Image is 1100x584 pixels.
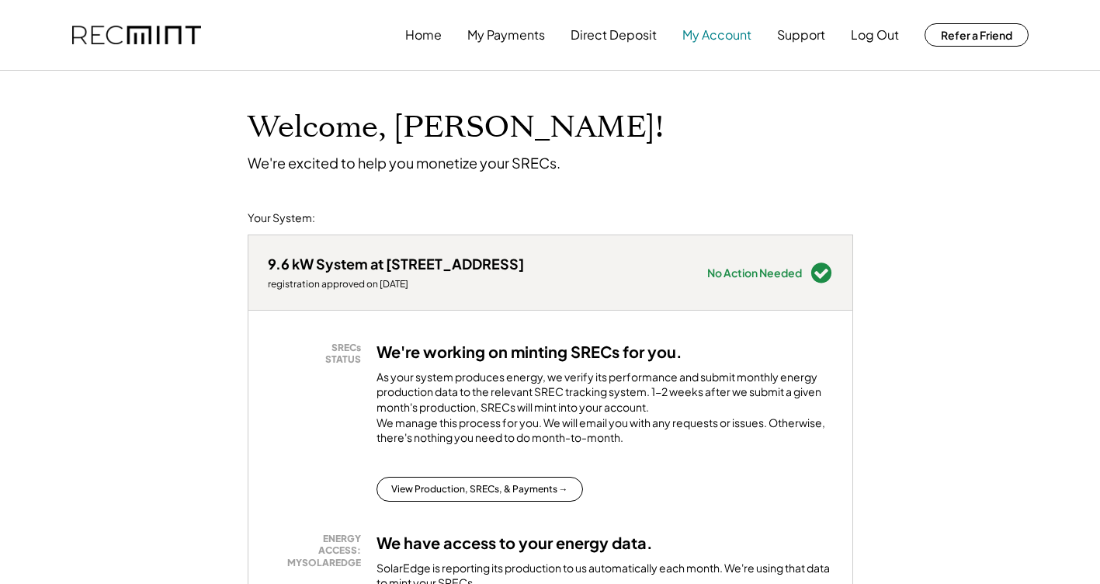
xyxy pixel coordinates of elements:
[376,477,583,502] button: View Production, SRECs, & Payments →
[707,267,802,278] div: No Action Needed
[405,19,442,50] button: Home
[777,19,825,50] button: Support
[925,23,1029,47] button: Refer a Friend
[376,370,833,454] div: As your system produces energy, we verify its performance and submit monthly energy production da...
[248,154,560,172] div: We're excited to help you monetize your SRECs.
[376,533,653,553] h3: We have access to your energy data.
[376,342,682,362] h3: We're working on minting SRECs for you.
[268,278,524,290] div: registration approved on [DATE]
[571,19,657,50] button: Direct Deposit
[467,19,545,50] button: My Payments
[268,255,524,273] div: 9.6 kW System at [STREET_ADDRESS]
[248,109,664,146] h1: Welcome, [PERSON_NAME]!
[276,342,361,366] div: SRECs STATUS
[682,19,751,50] button: My Account
[276,533,361,569] div: ENERGY ACCESS: MYSOLAREDGE
[851,19,899,50] button: Log Out
[72,26,201,45] img: recmint-logotype%403x.png
[248,210,315,226] div: Your System:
